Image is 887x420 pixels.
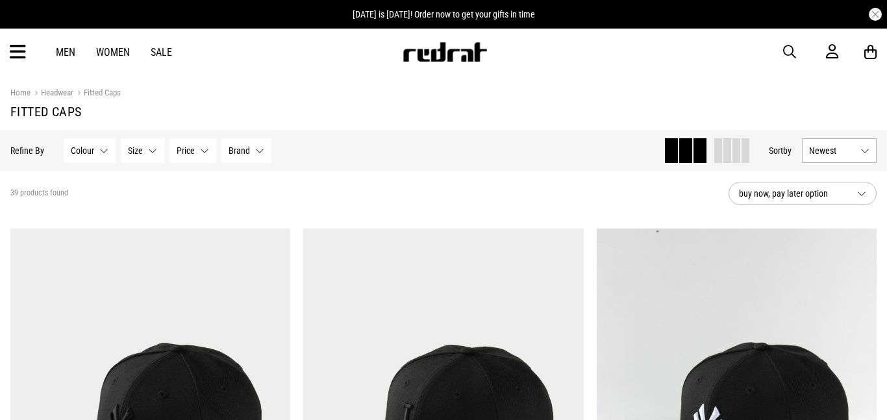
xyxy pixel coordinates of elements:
[96,46,130,58] a: Women
[177,145,195,156] span: Price
[802,138,877,163] button: Newest
[169,138,216,163] button: Price
[128,145,143,156] span: Size
[729,182,877,205] button: buy now, pay later option
[10,88,31,97] a: Home
[10,188,68,199] span: 39 products found
[402,42,488,62] img: Redrat logo
[64,138,116,163] button: Colour
[221,138,271,163] button: Brand
[121,138,164,163] button: Size
[10,145,44,156] p: Refine By
[31,88,73,100] a: Headwear
[71,145,94,156] span: Colour
[353,9,535,19] span: [DATE] is [DATE]! Order now to get your gifts in time
[809,145,855,156] span: Newest
[73,88,121,100] a: Fitted Caps
[229,145,250,156] span: Brand
[739,186,847,201] span: buy now, pay later option
[10,104,877,119] h1: Fitted Caps
[56,46,75,58] a: Men
[769,143,792,158] button: Sortby
[151,46,172,58] a: Sale
[783,145,792,156] span: by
